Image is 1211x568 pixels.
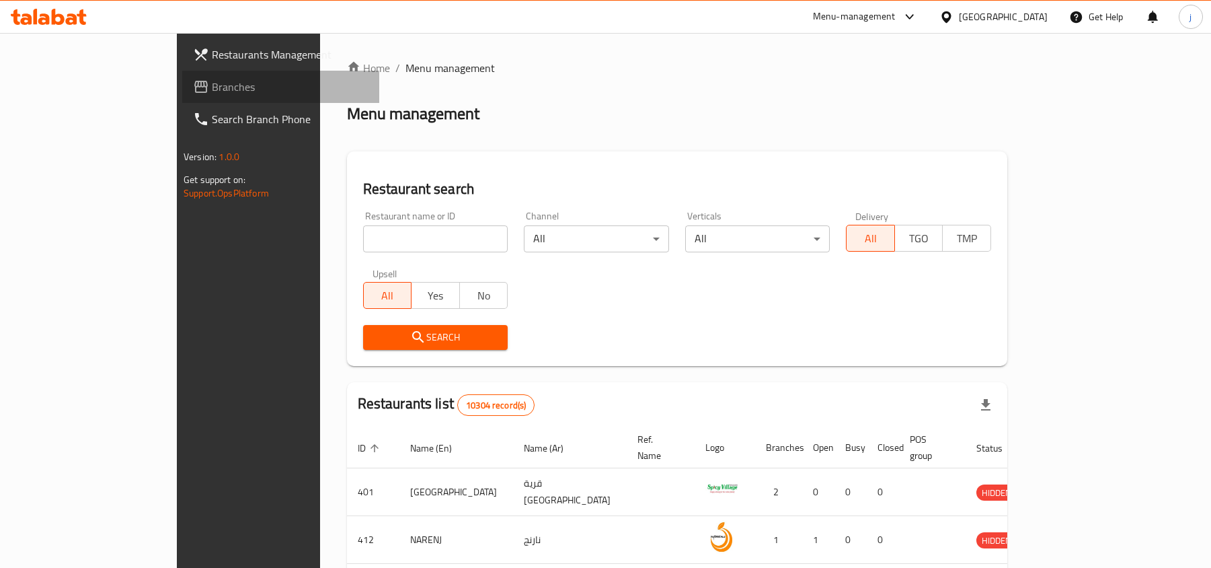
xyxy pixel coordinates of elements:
[363,325,508,350] button: Search
[347,60,1007,76] nav: breadcrumb
[212,46,368,63] span: Restaurants Management
[685,225,830,252] div: All
[363,225,508,252] input: Search for restaurant name or ID..
[184,171,245,188] span: Get support on:
[942,225,991,252] button: TMP
[867,516,899,564] td: 0
[374,329,498,346] span: Search
[910,431,949,464] span: POS group
[411,282,460,309] button: Yes
[363,179,991,199] h2: Restaurant search
[399,468,513,516] td: [GEOGRAPHIC_DATA]
[212,111,368,127] span: Search Branch Phone
[959,9,1048,24] div: [GEOGRAPHIC_DATA]
[182,103,379,135] a: Search Branch Phone
[184,148,217,166] span: Version:
[410,440,469,456] span: Name (En)
[399,516,513,564] td: NARENJ
[363,282,412,309] button: All
[524,440,581,456] span: Name (Ar)
[637,431,678,464] span: Ref. Name
[465,286,503,306] span: No
[347,103,479,125] h2: Menu management
[524,225,669,252] div: All
[976,532,1017,548] div: HIDDEN
[705,472,739,506] img: Spicy Village
[373,269,397,278] label: Upsell
[219,148,239,166] span: 1.0.0
[976,485,1017,501] div: HIDDEN
[458,399,534,412] span: 10304 record(s)
[894,225,943,252] button: TGO
[900,229,938,248] span: TGO
[813,9,896,25] div: Menu-management
[513,516,627,564] td: نارنج
[834,468,867,516] td: 0
[1189,9,1192,24] span: j
[184,184,269,202] a: Support.OpsPlatform
[358,440,383,456] span: ID
[846,225,895,252] button: All
[755,516,802,564] td: 1
[755,468,802,516] td: 2
[976,440,1020,456] span: Status
[705,520,739,554] img: NARENJ
[405,60,495,76] span: Menu management
[417,286,455,306] span: Yes
[802,427,834,468] th: Open
[948,229,986,248] span: TMP
[212,79,368,95] span: Branches
[976,485,1017,501] span: HIDDEN
[867,427,899,468] th: Closed
[834,427,867,468] th: Busy
[834,516,867,564] td: 0
[459,282,508,309] button: No
[358,394,535,416] h2: Restaurants list
[513,468,627,516] td: قرية [GEOGRAPHIC_DATA]
[852,229,890,248] span: All
[970,389,1002,421] div: Export file
[802,516,834,564] td: 1
[755,427,802,468] th: Branches
[182,71,379,103] a: Branches
[855,211,889,221] label: Delivery
[867,468,899,516] td: 0
[395,60,400,76] li: /
[802,468,834,516] td: 0
[369,286,407,306] span: All
[976,533,1017,548] span: HIDDEN
[695,427,755,468] th: Logo
[182,38,379,71] a: Restaurants Management
[457,394,535,416] div: Total records count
